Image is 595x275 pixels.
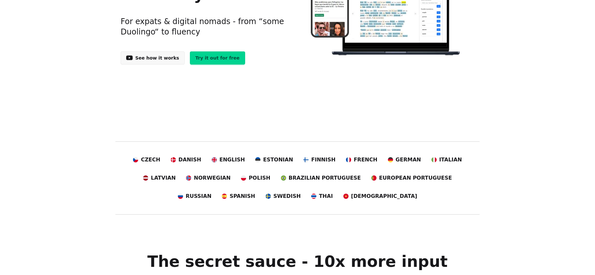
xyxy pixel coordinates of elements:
[178,192,211,200] a: Russian
[151,174,176,182] span: Latvian
[255,156,293,164] a: Estonian
[273,192,301,200] span: Swedish
[121,51,185,64] a: See how it works
[354,156,377,164] span: French
[186,174,231,182] a: Norwegian
[241,174,270,182] a: Polish
[303,156,336,164] a: Finnish
[263,156,293,164] span: Estonian
[388,156,421,164] a: German
[147,254,448,269] h1: The secret sauce - 10x more input
[311,156,336,164] span: Finnish
[133,156,160,164] a: Czech
[143,174,176,182] a: Latvian
[171,156,201,164] a: Danish
[439,156,462,164] span: Italian
[194,174,231,182] span: Norwegian
[343,192,417,200] a: [DEMOGRAPHIC_DATA]
[311,192,333,200] a: Thai
[222,192,255,200] a: Spanish
[289,174,361,182] span: Brazilian Portuguese
[190,51,245,64] a: Try it out for free
[266,192,301,200] a: Swedish
[281,174,361,182] a: Brazilian Portuguese
[319,192,333,200] span: Thai
[186,192,211,200] span: Russian
[379,174,452,182] span: European Portuguese
[141,156,160,164] span: Czech
[230,192,255,200] span: Spanish
[178,156,201,164] span: Danish
[371,174,452,182] a: European Portuguese
[212,156,245,164] a: English
[351,192,417,200] span: [DEMOGRAPHIC_DATA]
[249,174,270,182] span: Polish
[219,156,245,164] span: English
[346,156,377,164] a: French
[431,156,462,164] a: Italian
[396,156,421,164] span: German
[121,8,287,45] h3: For expats & digital nomads - from “some Duolingo“ to fluency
